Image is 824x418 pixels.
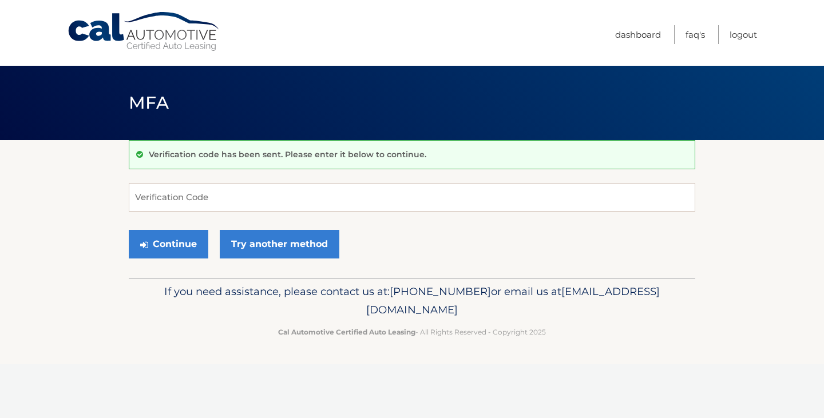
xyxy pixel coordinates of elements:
[278,328,415,336] strong: Cal Automotive Certified Auto Leasing
[615,25,661,44] a: Dashboard
[686,25,705,44] a: FAQ's
[149,149,426,160] p: Verification code has been sent. Please enter it below to continue.
[129,92,169,113] span: MFA
[129,230,208,258] button: Continue
[220,230,339,258] a: Try another method
[730,25,757,44] a: Logout
[136,282,688,319] p: If you need assistance, please contact us at: or email us at
[390,285,491,298] span: [PHONE_NUMBER]
[129,183,695,212] input: Verification Code
[136,326,688,338] p: - All Rights Reserved - Copyright 2025
[67,11,221,52] a: Cal Automotive
[366,285,660,316] span: [EMAIL_ADDRESS][DOMAIN_NAME]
